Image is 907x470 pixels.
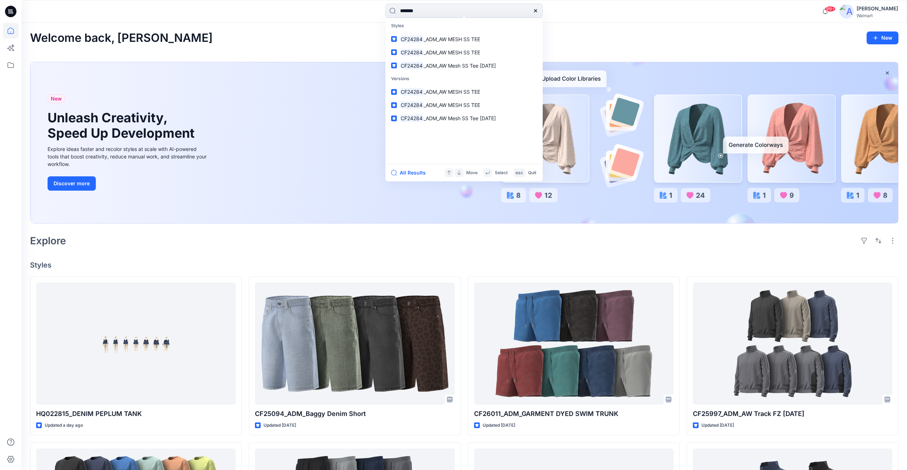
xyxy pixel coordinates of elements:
[867,31,898,44] button: New
[400,114,424,122] mark: CF24284
[474,283,674,405] a: CF26011_ADM_GARMENT DYED SWIM TRUNK
[255,409,454,419] p: CF25094_ADM_Baggy Denim Short
[48,145,208,168] div: Explore ideas faster and recolor styles at scale with AI-powered tools that boost creativity, red...
[48,110,198,141] h1: Unleash Creativity, Speed Up Development
[516,169,523,177] p: esc
[528,169,536,177] p: Quit
[825,6,835,12] span: 99+
[483,422,515,429] p: Updated [DATE]
[391,168,430,177] button: All Results
[30,31,213,45] h2: Welcome back, [PERSON_NAME]
[466,169,478,177] p: Move
[424,102,480,108] span: _ADM_AW MESH SS TEE
[424,36,480,42] span: _ADM_AW MESH SS TEE
[857,4,898,13] div: [PERSON_NAME]
[30,261,898,269] h4: Styles
[387,59,541,72] a: CF24284_ADM_AW Mesh SS Tee [DATE]
[30,235,66,246] h2: Explore
[387,85,541,98] a: CF24284_ADM_AW MESH SS TEE
[474,409,674,419] p: CF26011_ADM_GARMENT DYED SWIM TRUNK
[693,409,892,419] p: CF25997_ADM_AW Track FZ [DATE]
[387,19,541,33] p: Styles
[36,409,236,419] p: HQ022815_DENIM PEPLUM TANK
[400,88,424,96] mark: CF24284
[387,98,541,112] a: CF24284_ADM_AW MESH SS TEE
[424,63,496,69] span: _ADM_AW Mesh SS Tee [DATE]
[387,72,541,85] p: Versions
[839,4,854,19] img: avatar
[48,176,208,191] a: Discover more
[857,13,898,18] div: Walmart
[387,46,541,59] a: CF24284_ADM_AW MESH SS TEE
[424,89,480,95] span: _ADM_AW MESH SS TEE
[263,422,296,429] p: Updated [DATE]
[424,49,480,55] span: _ADM_AW MESH SS TEE
[400,48,424,57] mark: CF24284
[424,115,496,121] span: _ADM_AW Mesh SS Tee [DATE]
[400,62,424,70] mark: CF24284
[387,112,541,125] a: CF24284_ADM_AW Mesh SS Tee [DATE]
[255,283,454,405] a: CF25094_ADM_Baggy Denim Short
[400,35,424,43] mark: CF24284
[45,422,83,429] p: Updated a day ago
[400,101,424,109] mark: CF24284
[48,176,96,191] button: Discover more
[51,94,62,103] span: New
[387,33,541,46] a: CF24284_ADM_AW MESH SS TEE
[701,422,734,429] p: Updated [DATE]
[36,283,236,405] a: HQ022815_DENIM PEPLUM TANK
[693,283,892,405] a: CF25997_ADM_AW Track FZ 16AUG25
[495,169,508,177] p: Select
